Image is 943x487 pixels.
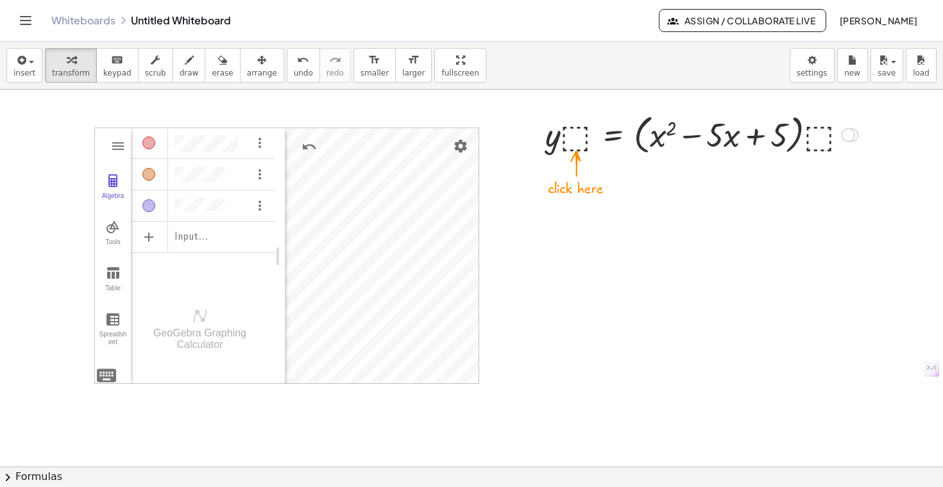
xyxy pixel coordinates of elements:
button: Options [252,167,268,185]
img: svg+xml;base64,PHN2ZyB4bWxucz0iaHR0cDovL3d3dy53My5vcmcvMjAwMC9zdmciIHdpZHRoPSIyNCIgaGVpZ2h0PSIyNC... [95,364,118,387]
span: keypad [103,69,132,78]
div: Spreadsheet [98,331,128,349]
span: undo [294,69,313,78]
div: Table [98,285,128,302]
span: smaller [361,69,389,78]
span: save [878,69,896,78]
a: Whiteboards [51,14,115,27]
div: Graphing Calculator [94,128,479,384]
div: Tools [98,238,128,256]
button: scrub [138,48,173,83]
span: erase [212,69,233,78]
i: undo [297,53,309,68]
button: insert [6,48,42,83]
button: fullscreen [434,48,486,83]
span: fullscreen [441,69,479,78]
button: format_sizelarger [395,48,432,83]
span: settings [797,69,828,78]
div: Algebra [131,127,275,290]
button: load [906,48,937,83]
span: scrub [145,69,166,78]
button: transform [45,48,97,83]
button: Options [252,198,268,216]
i: format_size [407,53,420,68]
span: transform [52,69,90,78]
button: arrange [240,48,284,83]
img: Main Menu [110,138,126,154]
span: [PERSON_NAME] [839,15,917,26]
span: new [844,69,860,78]
button: [PERSON_NAME] [829,9,928,32]
button: save [871,48,903,83]
span: load [913,69,930,78]
span: arrange [247,69,277,78]
button: Add Item [133,222,164,252]
div: Algebra [98,192,128,210]
i: keyboard [111,53,123,68]
div: Show / Hide Object [142,199,155,212]
button: Undo [298,135,321,158]
span: redo [327,69,344,78]
button: erase [205,48,240,83]
i: redo [329,53,341,68]
div: Show / Hide Object [142,136,155,149]
div: Input… [174,227,208,247]
span: larger [402,69,425,78]
button: undoundo [287,48,320,83]
canvas: Graphics View 1 [285,128,479,384]
button: redoredo [319,48,351,83]
img: svg+xml;base64,PHN2ZyB4bWxucz0iaHR0cDovL3d3dy53My5vcmcvMjAwMC9zdmciIHhtbG5zOnhsaW5rPSJodHRwOi8vd3... [192,308,208,324]
div: GeoGebra Graphing Calculator [131,327,269,351]
button: Options [252,135,268,153]
span: draw [180,69,199,78]
button: keyboardkeypad [96,48,139,83]
button: Settings [449,135,472,158]
span: Assign / Collaborate Live [670,15,815,26]
button: new [837,48,868,83]
button: Assign / Collaborate Live [659,9,826,32]
button: settings [790,48,835,83]
button: draw [173,48,206,83]
i: format_size [368,53,380,68]
button: Toggle navigation [15,10,36,31]
button: format_sizesmaller [353,48,396,83]
span: insert [13,69,35,78]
